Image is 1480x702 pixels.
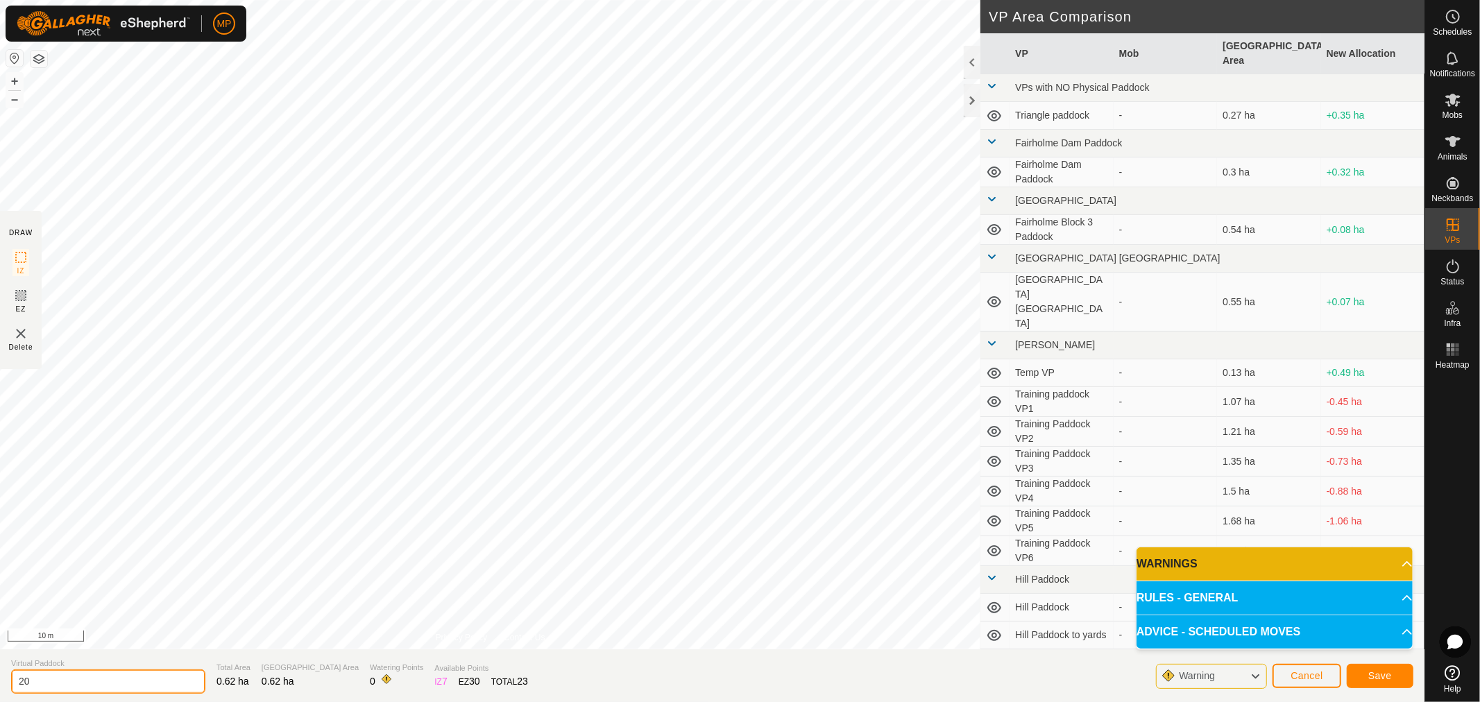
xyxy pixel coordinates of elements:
td: Hill Paddock to yards [1010,622,1113,649]
span: 30 [469,676,480,687]
button: Cancel [1273,664,1341,688]
td: -1.06 ha [1321,506,1424,536]
div: - [1119,425,1211,439]
td: +0.32 ha [1321,157,1424,187]
div: IZ [434,674,447,689]
td: [GEOGRAPHIC_DATA] [GEOGRAPHIC_DATA] [1010,273,1113,332]
div: - [1119,628,1211,642]
td: -0.88 ha [1321,477,1424,506]
a: Privacy Policy [436,631,488,644]
div: - [1119,544,1211,558]
p-accordion-header: RULES - GENERAL [1137,581,1413,615]
span: Heatmap [1436,361,1470,369]
td: Training Paddock VP4 [1010,477,1113,506]
div: - [1119,600,1211,615]
span: Save [1368,670,1392,681]
td: 1.5 ha [1217,477,1320,506]
span: Fairholme Dam Paddock [1015,137,1122,148]
span: Neckbands [1431,194,1473,203]
img: VP [12,325,29,342]
span: WARNINGS [1137,556,1198,572]
span: VPs [1445,236,1460,244]
td: 1.07 ha [1217,387,1320,417]
div: - [1119,484,1211,499]
td: Training Paddock VP5 [1010,506,1113,536]
td: 0.54 ha [1217,215,1320,245]
span: Animals [1438,153,1468,161]
div: - [1119,366,1211,380]
span: Available Points [434,662,528,674]
span: 0.62 ha [262,676,294,687]
span: EZ [16,304,26,314]
button: + [6,73,23,89]
span: Delete [9,342,33,352]
span: [GEOGRAPHIC_DATA] Area [262,662,359,674]
th: VP [1010,33,1113,74]
div: TOTAL [491,674,528,689]
span: IZ [17,266,25,276]
div: - [1119,165,1211,180]
span: [GEOGRAPHIC_DATA] [GEOGRAPHIC_DATA] [1015,252,1220,264]
td: -0.59 ha [1321,417,1424,447]
td: Training Paddock VP3 [1010,447,1113,477]
span: Virtual Paddock [11,658,205,669]
a: Help [1425,660,1480,699]
span: Total Area [216,662,250,674]
span: Cancel [1291,670,1323,681]
td: Training Paddock VP6 [1010,536,1113,566]
td: +0.49 ha [1321,359,1424,387]
span: VPs with NO Physical Paddock [1015,82,1150,93]
th: [GEOGRAPHIC_DATA] Area [1217,33,1320,74]
span: Watering Points [370,662,423,674]
span: [GEOGRAPHIC_DATA] [1015,195,1116,206]
span: MP [217,17,232,31]
span: 23 [517,676,528,687]
td: 1.68 ha [1217,506,1320,536]
td: -0.73 ha [1321,447,1424,477]
button: Map Layers [31,51,47,67]
td: 0.27 ha [1217,102,1320,130]
span: [PERSON_NAME] [1015,339,1095,350]
td: Temp VP [1010,359,1113,387]
td: Fairholme Dam Paddock [1010,157,1113,187]
td: 0.3 ha [1217,157,1320,187]
th: Mob [1114,33,1217,74]
span: 0.62 ha [216,676,249,687]
h2: VP Area Comparison [989,8,1424,25]
span: 0 [370,676,375,687]
td: 1.35 ha [1217,447,1320,477]
td: +0.07 ha [1321,273,1424,332]
button: Save [1347,664,1413,688]
div: - [1119,454,1211,469]
td: -0.45 ha [1321,387,1424,417]
span: 7 [442,676,448,687]
div: - [1119,514,1211,529]
td: +0.08 ha [1321,215,1424,245]
div: - [1119,295,1211,309]
div: - [1119,395,1211,409]
span: Infra [1444,319,1461,327]
div: - [1119,223,1211,237]
td: Training paddock VP1 [1010,387,1113,417]
span: ADVICE - SCHEDULED MOVES [1137,624,1300,640]
span: RULES - GENERAL [1137,590,1239,606]
p-accordion-header: WARNINGS [1137,547,1413,581]
td: 0.13 ha [1217,359,1320,387]
td: 0.55 ha [1217,273,1320,332]
button: Reset Map [6,50,23,67]
td: +0.35 ha [1321,102,1424,130]
td: 1.21 ha [1217,417,1320,447]
td: Hill Paddock [1010,594,1113,622]
img: Gallagher Logo [17,11,190,36]
th: New Allocation [1321,33,1424,74]
td: Triangle paddock [1010,102,1113,130]
span: Schedules [1433,28,1472,36]
span: Hill Paddock [1015,574,1069,585]
a: Contact Us [504,631,545,644]
div: DRAW [9,228,33,238]
td: Fairholme Block 3 Paddock [1010,215,1113,245]
span: Status [1440,277,1464,286]
span: Warning [1179,670,1215,681]
p-accordion-header: ADVICE - SCHEDULED MOVES [1137,615,1413,649]
button: – [6,91,23,108]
